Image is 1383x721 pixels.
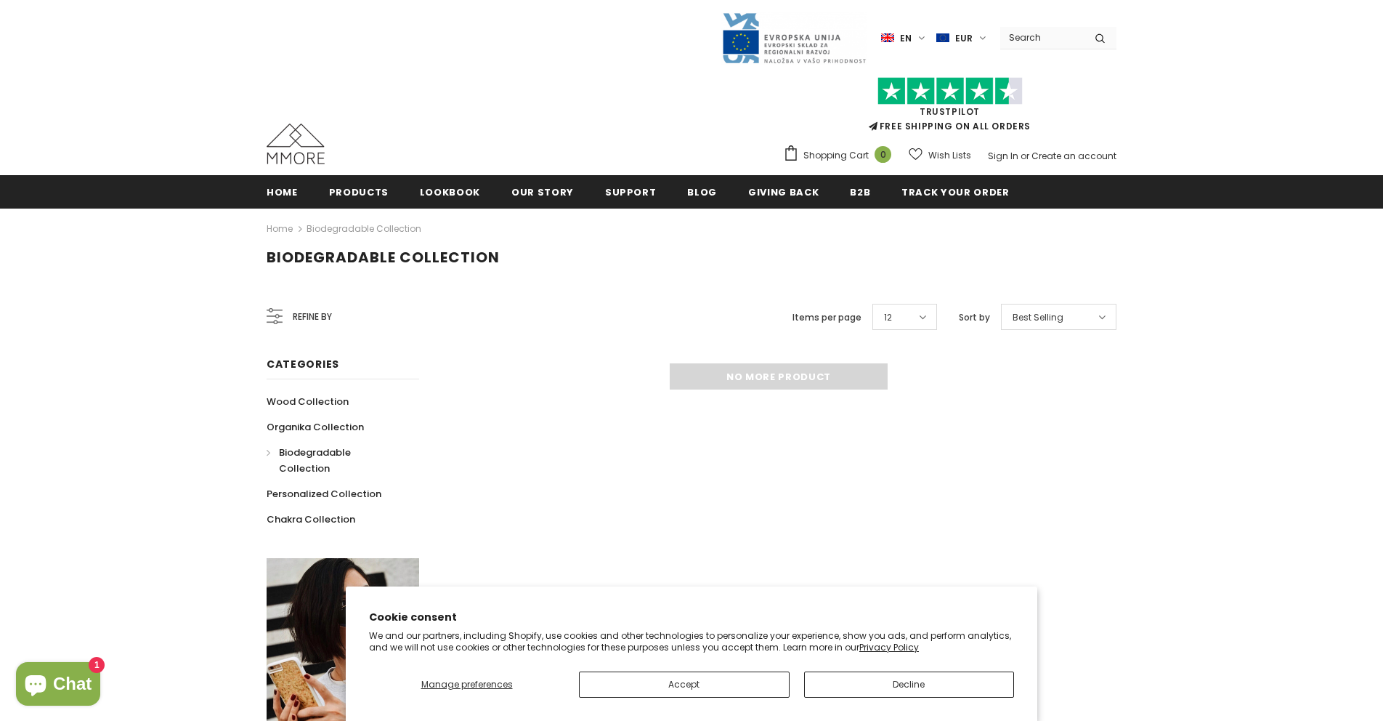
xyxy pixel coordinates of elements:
[1021,150,1029,162] span: or
[1000,27,1084,48] input: Search Site
[307,222,421,235] a: Biodegradable Collection
[804,672,1015,698] button: Decline
[850,175,870,208] a: B2B
[511,175,574,208] a: Our Story
[605,175,657,208] a: support
[267,220,293,238] a: Home
[959,310,990,325] label: Sort by
[267,175,298,208] a: Home
[955,31,973,46] span: EUR
[267,487,381,501] span: Personalized Collection
[901,185,1009,199] span: Track your order
[783,84,1116,132] span: FREE SHIPPING ON ALL ORDERS
[875,146,891,163] span: 0
[748,185,819,199] span: Giving back
[267,124,325,164] img: MMORE Cases
[687,175,717,208] a: Blog
[928,148,971,163] span: Wish Lists
[687,185,717,199] span: Blog
[279,446,351,475] span: Biodegradable Collection
[748,175,819,208] a: Giving back
[1031,150,1116,162] a: Create an account
[909,142,971,168] a: Wish Lists
[884,310,892,325] span: 12
[12,662,105,709] inbox-online-store-chat: Shopify online store chat
[1013,310,1063,325] span: Best Selling
[267,512,355,526] span: Chakra Collection
[803,148,869,163] span: Shopping Cart
[859,641,919,653] a: Privacy Policy
[267,247,500,267] span: Biodegradable Collection
[267,440,403,481] a: Biodegradable Collection
[420,185,480,199] span: Lookbook
[881,32,894,44] img: i-lang-1.png
[511,185,574,199] span: Our Story
[267,185,298,199] span: Home
[267,395,349,408] span: Wood Collection
[792,310,861,325] label: Items per page
[850,185,870,199] span: B2B
[901,175,1009,208] a: Track your order
[267,420,364,434] span: Organika Collection
[988,150,1018,162] a: Sign In
[369,610,1014,625] h2: Cookie consent
[920,105,980,118] a: Trustpilot
[421,678,513,690] span: Manage preferences
[721,31,867,44] a: Javni Razpis
[267,481,381,507] a: Personalized Collection
[267,357,339,371] span: Categories
[369,630,1014,653] p: We and our partners, including Shopify, use cookies and other technologies to personalize your ex...
[267,389,349,414] a: Wood Collection
[579,672,790,698] button: Accept
[267,414,364,440] a: Organika Collection
[605,185,657,199] span: support
[329,185,389,199] span: Products
[329,175,389,208] a: Products
[721,12,867,65] img: Javni Razpis
[783,145,899,166] a: Shopping Cart 0
[420,175,480,208] a: Lookbook
[877,77,1023,105] img: Trust Pilot Stars
[900,31,912,46] span: en
[293,309,332,325] span: Refine by
[369,672,564,698] button: Manage preferences
[267,507,355,532] a: Chakra Collection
